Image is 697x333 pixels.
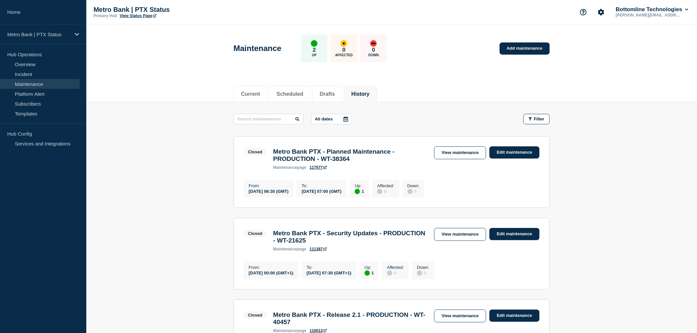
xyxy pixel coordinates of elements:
p: page [273,247,306,251]
a: 110013 [310,328,327,333]
div: up [355,189,360,194]
div: disabled [377,189,382,194]
button: Filter [523,114,550,124]
a: View maintenance [434,228,486,241]
span: maintenance [273,165,297,170]
a: Edit maintenance [489,228,540,240]
h3: Metro Bank PTX - Security Updates - PRODUCTION - WT-21625 [273,230,428,244]
p: Up : [355,183,364,188]
button: Account settings [594,5,608,19]
button: Current [241,91,260,97]
p: Affected [335,53,353,57]
p: From : [249,183,289,188]
a: Edit maintenance [489,146,540,159]
p: Down [369,53,379,57]
div: affected [341,40,347,47]
div: Closed [248,231,262,236]
p: Up [312,53,317,57]
div: disabled [417,270,422,276]
p: To : [302,183,342,188]
div: 1 [355,188,364,194]
div: [DATE] 07:30 (GMT+1) [307,270,351,275]
a: View Status Page [120,13,156,18]
div: 0 [387,270,404,276]
p: Affected : [377,183,394,188]
span: maintenance [273,247,297,251]
h3: Metro Bank PTX - Planned Maintenance - PRODUCTION - WT-38364 [273,148,428,163]
div: Closed [248,313,262,318]
h3: Metro Bank PTX - Release 2.1 - PRODUCTION - WT-40457 [273,311,428,326]
p: 0 [372,47,375,53]
div: 0 [417,270,429,276]
button: Support [576,5,590,19]
div: up [365,270,370,276]
p: Down : [407,183,420,188]
a: 117577 [310,165,327,170]
button: Scheduled [277,91,303,97]
button: Drafts [320,91,335,97]
p: Metro Bank | PTX Status [94,6,225,13]
p: All dates [315,116,333,121]
button: Bottomline Technologies [615,6,690,13]
div: down [370,40,377,47]
a: 111387 [310,247,327,251]
span: maintenance [273,328,297,333]
div: up [311,40,318,47]
div: [DATE] 07:00 (GMT) [302,188,342,194]
a: View maintenance [434,310,486,322]
p: Metro Bank | PTX Status [7,32,70,37]
p: Affected : [387,265,404,270]
p: Up : [365,265,374,270]
button: All dates [311,114,352,124]
div: [DATE] 00:00 (GMT+1) [249,270,293,275]
div: 1 [365,270,374,276]
p: page [273,165,306,170]
span: Filter [534,116,544,121]
p: 2 [313,47,316,53]
a: Add maintenance [500,42,550,55]
div: Closed [248,149,262,154]
div: 0 [377,188,394,194]
p: Primary Hub [94,13,117,18]
button: History [351,91,370,97]
p: [PERSON_NAME][EMAIL_ADDRESS][PERSON_NAME][DOMAIN_NAME] [615,13,683,17]
div: disabled [407,189,413,194]
div: [DATE] 06:30 (GMT) [249,188,289,194]
p: To : [307,265,351,270]
p: Down : [417,265,429,270]
p: page [273,328,306,333]
a: Edit maintenance [489,310,540,322]
input: Search maintenances [234,114,303,124]
p: 0 [343,47,346,53]
div: 0 [407,188,420,194]
p: From : [249,265,293,270]
h1: Maintenance [234,44,281,53]
a: View maintenance [434,146,486,159]
div: disabled [387,270,392,276]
